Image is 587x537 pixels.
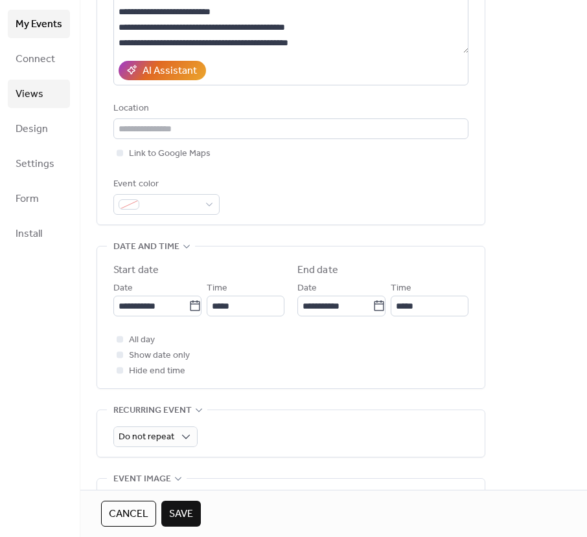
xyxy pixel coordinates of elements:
span: Cancel [109,507,148,522]
span: Time [391,281,411,296]
span: Event image [113,472,171,487]
span: My Events [16,14,62,35]
a: Design [8,115,70,143]
button: AI Assistant [119,61,206,80]
span: Do not repeat [119,428,174,446]
span: Hide end time [129,364,185,379]
button: Cancel [101,501,156,527]
button: Save [161,501,201,527]
span: Date [297,281,317,296]
span: Connect [16,49,55,70]
span: Time [207,281,227,296]
span: Save [169,507,193,522]
span: Show date only [129,348,190,364]
div: Start date [113,263,159,278]
span: Install [16,224,42,245]
span: Views [16,84,43,105]
span: Date [113,281,133,296]
div: Location [113,101,466,116]
span: Recurring event [113,403,192,419]
a: Settings [8,149,70,178]
span: Link to Google Maps [129,146,211,162]
span: Form [16,189,39,210]
a: Install [8,219,70,248]
a: Form [8,184,70,213]
span: Date and time [113,239,179,255]
div: Event color [113,177,217,192]
div: End date [297,263,338,278]
a: Views [8,80,70,108]
div: AI Assistant [143,63,197,79]
a: Connect [8,45,70,73]
span: Design [16,119,48,140]
span: All day [129,333,155,348]
span: Settings [16,154,54,175]
a: My Events [8,10,70,38]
